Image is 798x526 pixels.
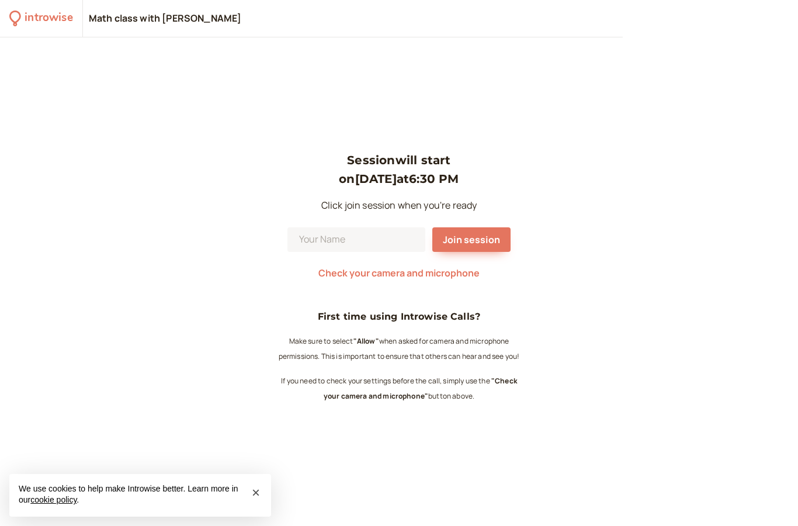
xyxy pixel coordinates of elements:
span: Check your camera and microphone [318,267,480,279]
div: Math class with [PERSON_NAME] [89,12,242,25]
span: Join session [443,233,500,246]
h4: First time using Introwise Calls? [276,309,522,324]
input: Your Name [287,227,425,252]
button: Check your camera and microphone [318,268,480,278]
p: Click join session when you're ready [287,198,511,213]
small: If you need to check your settings before the call, simply use the button above. [281,376,517,401]
b: "Allow" [353,336,379,346]
button: Close this notice [247,483,265,502]
b: "Check your camera and microphone" [324,376,517,401]
a: cookie policy [30,495,77,504]
span: × [252,485,260,500]
small: Make sure to select when asked for camera and microphone permissions. This is important to ensure... [279,336,520,361]
button: Join session [432,227,511,252]
h3: Session will start on [DATE] at 6:30 PM [287,151,511,189]
div: We use cookies to help make Introwise better. Learn more in our . [9,474,271,517]
div: introwise [25,9,72,27]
